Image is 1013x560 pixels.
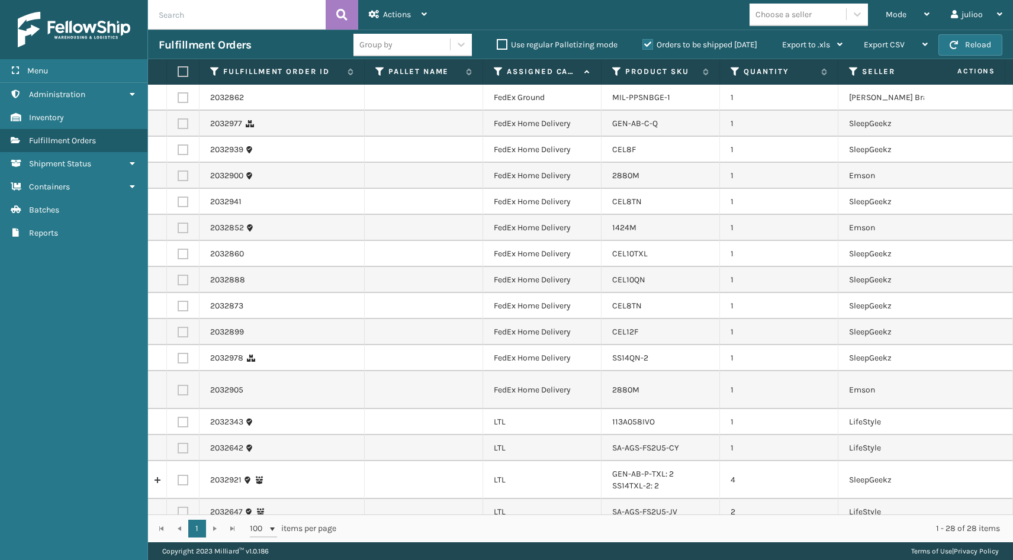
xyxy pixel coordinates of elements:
a: GEN-AB-C-Q [612,118,658,128]
label: Product SKU [625,66,697,77]
a: 2880M [612,385,639,395]
a: CEL8F [612,144,636,155]
div: Choose a seller [755,8,812,21]
span: Actions [383,9,411,20]
a: 2032977 [210,118,242,130]
a: 2032921 [210,474,242,486]
td: LTL [483,499,602,525]
td: SleepGeekz [838,461,957,499]
span: Export to .xls [782,40,830,50]
a: 2032343 [210,416,243,428]
span: Mode [886,9,906,20]
a: GEN-AB-P-TXL: 2 [612,469,674,479]
td: 2 [720,499,838,525]
td: FedEx Home Delivery [483,319,602,345]
a: 1424M [612,223,636,233]
span: Reports [29,228,58,238]
a: 2880M [612,170,639,181]
a: 113A058IVO [612,417,655,427]
a: 2032888 [210,274,245,286]
a: 2032647 [210,506,243,518]
td: Emson [838,371,957,409]
td: SleepGeekz [838,267,957,293]
img: logo [18,12,130,47]
span: 100 [250,523,268,535]
td: LifeStyle [838,409,957,435]
td: SleepGeekz [838,293,957,319]
label: Quantity [744,66,815,77]
a: CEL8TN [612,197,642,207]
a: SS14TXL-2: 2 [612,481,659,491]
td: LifeStyle [838,435,957,461]
td: LTL [483,461,602,499]
a: SA-AGS-FS2U5-CY [612,443,679,453]
td: 1 [720,371,838,409]
label: Use regular Palletizing mode [497,40,618,50]
a: MIL-PPSNBGE-1 [612,92,670,102]
td: 1 [720,111,838,137]
td: 1 [720,345,838,371]
a: CEL10QN [612,275,645,285]
td: SleepGeekz [838,345,957,371]
a: 2032899 [210,326,244,338]
td: Emson [838,163,957,189]
td: FedEx Home Delivery [483,293,602,319]
div: 1 - 28 of 28 items [353,523,1000,535]
span: Menu [27,66,48,76]
a: 2032862 [210,92,244,104]
span: Batches [29,205,59,215]
td: 1 [720,137,838,163]
a: 2032905 [210,384,243,396]
td: FedEx Home Delivery [483,111,602,137]
td: LTL [483,409,602,435]
td: 1 [720,293,838,319]
span: Inventory [29,112,64,123]
td: FedEx Ground [483,85,602,111]
a: 2032939 [210,144,243,156]
td: 1 [720,267,838,293]
a: CEL12F [612,327,638,337]
h3: Fulfillment Orders [159,38,251,52]
a: SA-AGS-FS2U5-JV [612,507,677,517]
a: CEL8TN [612,301,642,311]
span: Actions [920,62,1002,81]
button: Reload [938,34,1002,56]
span: Export CSV [864,40,905,50]
span: items per page [250,520,336,538]
a: 1 [188,520,206,538]
td: FedEx Home Delivery [483,215,602,241]
span: Administration [29,89,85,99]
a: CEL10TXL [612,249,648,259]
td: 4 [720,461,838,499]
td: 1 [720,435,838,461]
a: 2032642 [210,442,243,454]
td: LTL [483,435,602,461]
td: FedEx Home Delivery [483,189,602,215]
label: Seller [862,66,934,77]
td: LifeStyle [838,499,957,525]
td: 1 [720,163,838,189]
label: Fulfillment Order Id [223,66,342,77]
td: SleepGeekz [838,111,957,137]
td: SleepGeekz [838,319,957,345]
td: FedEx Home Delivery [483,137,602,163]
td: 1 [720,85,838,111]
label: Assigned Carrier Service [507,66,578,77]
td: FedEx Home Delivery [483,371,602,409]
label: Orders to be shipped [DATE] [642,40,757,50]
td: FedEx Home Delivery [483,267,602,293]
td: 1 [720,319,838,345]
td: 1 [720,409,838,435]
a: 2032941 [210,196,242,208]
a: 2032978 [210,352,243,364]
a: Privacy Policy [954,547,999,555]
a: 2032873 [210,300,243,312]
td: FedEx Home Delivery [483,241,602,267]
td: FedEx Home Delivery [483,163,602,189]
td: SleepGeekz [838,137,957,163]
div: Group by [359,38,393,51]
td: FedEx Home Delivery [483,345,602,371]
a: SS14QN-2 [612,353,648,363]
div: | [911,542,999,560]
span: Shipment Status [29,159,91,169]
